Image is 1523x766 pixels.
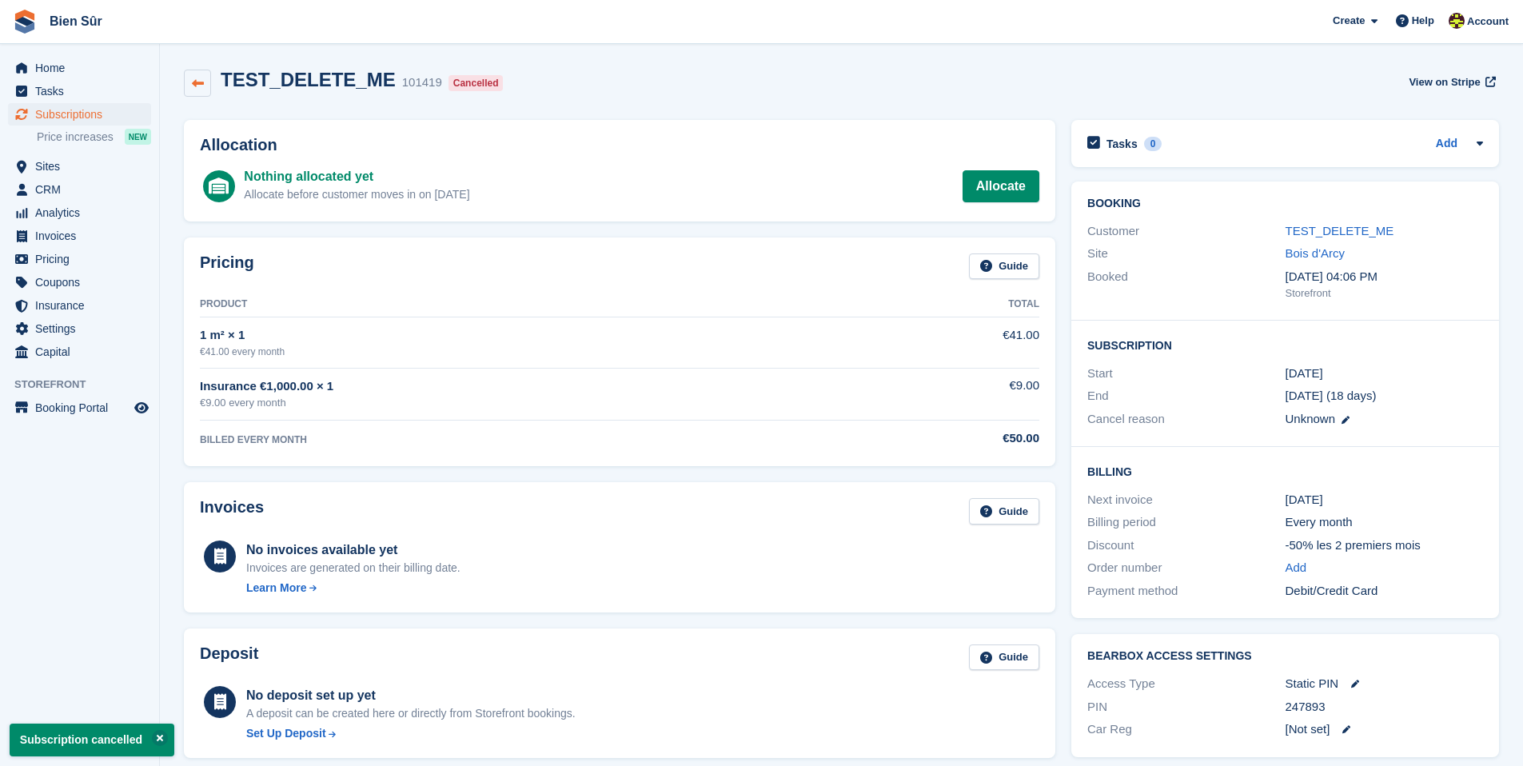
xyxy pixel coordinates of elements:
[8,178,151,201] a: menu
[1087,675,1285,693] div: Access Type
[1286,224,1394,237] a: TEST_DELETE_ME
[35,80,131,102] span: Tasks
[246,560,460,576] div: Invoices are generated on their billing date.
[1286,246,1346,260] a: Bois d'Arcy
[1286,389,1377,402] span: [DATE] (18 days)
[1087,365,1285,383] div: Start
[132,398,151,417] a: Preview store
[1449,13,1465,29] img: Marie Tran
[8,294,151,317] a: menu
[200,292,859,317] th: Product
[35,317,131,340] span: Settings
[8,103,151,126] a: menu
[246,705,576,722] p: A deposit can be created here or directly from Storefront bookings.
[246,725,576,742] a: Set Up Deposit
[8,341,151,363] a: menu
[13,10,37,34] img: stora-icon-8386f47178a22dfd0bd8f6a31ec36ba5ce8667c1dd55bd0f319d3a0aa187defe.svg
[969,253,1039,280] a: Guide
[200,136,1039,154] h2: Allocation
[1087,720,1285,739] div: Car Reg
[1286,582,1483,600] div: Debit/Credit Card
[8,248,151,270] a: menu
[1087,387,1285,405] div: End
[1087,197,1483,210] h2: Booking
[449,75,504,91] div: Cancelled
[10,724,174,756] p: Subscription cancelled
[1333,13,1365,29] span: Create
[35,155,131,178] span: Sites
[1286,365,1323,383] time: 2025-08-30 23:00:00 UTC
[35,178,131,201] span: CRM
[1412,13,1434,29] span: Help
[1286,559,1307,577] a: Add
[1467,14,1509,30] span: Account
[969,644,1039,671] a: Guide
[14,377,159,393] span: Storefront
[1286,285,1483,301] div: Storefront
[200,377,859,396] div: Insurance €1,000.00 × 1
[1286,268,1483,286] div: [DATE] 04:06 PM
[8,271,151,293] a: menu
[1402,69,1499,95] a: View on Stripe
[1087,698,1285,716] div: PIN
[8,155,151,178] a: menu
[125,129,151,145] div: NEW
[200,345,859,359] div: €41.00 every month
[1087,463,1483,479] h2: Billing
[8,57,151,79] a: menu
[969,498,1039,525] a: Guide
[200,326,859,345] div: 1 m² × 1
[35,271,131,293] span: Coupons
[8,201,151,224] a: menu
[1286,698,1483,716] div: 247893
[35,294,131,317] span: Insurance
[200,395,859,411] div: €9.00 every month
[402,74,442,92] div: 101419
[1286,537,1483,555] div: -50% les 2 premiers mois
[963,170,1039,202] a: Allocate
[1286,412,1336,425] span: Unknown
[1087,559,1285,577] div: Order number
[1286,513,1483,532] div: Every month
[246,580,460,596] a: Learn More
[1087,513,1285,532] div: Billing period
[1286,675,1483,693] div: Static PIN
[35,341,131,363] span: Capital
[200,498,264,525] h2: Invoices
[859,292,1039,317] th: Total
[200,253,254,280] h2: Pricing
[8,317,151,340] a: menu
[35,103,131,126] span: Subscriptions
[246,686,576,705] div: No deposit set up yet
[1087,410,1285,429] div: Cancel reason
[8,397,151,419] a: menu
[1087,582,1285,600] div: Payment method
[1436,135,1457,154] a: Add
[35,248,131,270] span: Pricing
[859,317,1039,368] td: €41.00
[1286,720,1483,739] div: [Not set]
[1087,537,1285,555] div: Discount
[35,201,131,224] span: Analytics
[1409,74,1480,90] span: View on Stripe
[1144,137,1162,151] div: 0
[35,57,131,79] span: Home
[1087,245,1285,263] div: Site
[1087,222,1285,241] div: Customer
[35,225,131,247] span: Invoices
[859,368,1039,420] td: €9.00
[8,80,151,102] a: menu
[221,69,396,90] h2: TEST_DELETE_ME
[246,580,306,596] div: Learn More
[1087,491,1285,509] div: Next invoice
[37,130,114,145] span: Price increases
[244,186,469,203] div: Allocate before customer moves in on [DATE]
[35,397,131,419] span: Booking Portal
[859,429,1039,448] div: €50.00
[244,167,469,186] div: Nothing allocated yet
[1286,491,1483,509] div: [DATE]
[37,128,151,146] a: Price increases NEW
[246,725,326,742] div: Set Up Deposit
[1106,137,1138,151] h2: Tasks
[1087,337,1483,353] h2: Subscription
